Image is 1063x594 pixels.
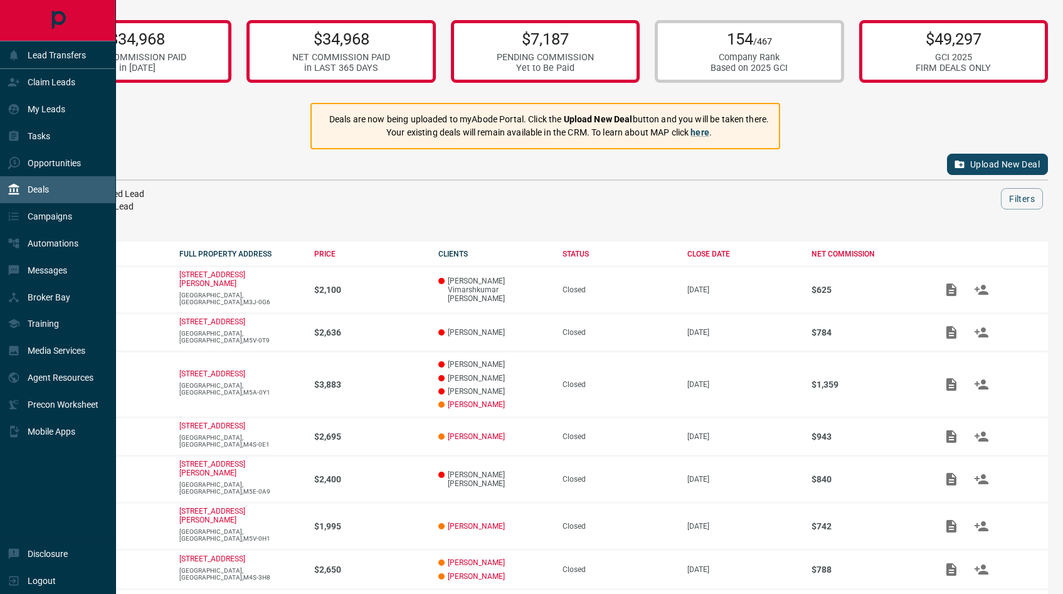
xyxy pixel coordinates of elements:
p: $840 [812,474,923,484]
a: [STREET_ADDRESS] [179,554,245,563]
span: Match Clients [966,327,997,336]
div: in [DATE] [88,63,186,73]
span: Match Clients [966,565,997,573]
span: Add / View Documents [936,285,966,294]
p: 154 [711,29,788,48]
p: $742 [812,521,923,531]
div: NET COMMISSION [812,250,923,258]
p: [GEOGRAPHIC_DATA],[GEOGRAPHIC_DATA],M4S-3H8 [179,567,301,581]
p: [DATE] [687,285,799,294]
span: /467 [753,36,772,47]
div: PRICE [314,250,426,258]
p: $2,650 [314,565,426,575]
p: $49,297 [916,29,991,48]
p: $784 [812,327,923,337]
p: [DATE] [687,475,799,484]
a: [STREET_ADDRESS][PERSON_NAME] [179,460,245,477]
a: [PERSON_NAME] [448,572,505,581]
span: Add / View Documents [936,379,966,388]
p: [PERSON_NAME] [438,374,550,383]
p: [GEOGRAPHIC_DATA],[GEOGRAPHIC_DATA],M5E-0A9 [179,481,301,495]
p: $625 [812,285,923,295]
p: $943 [812,432,923,442]
div: Closed [563,380,674,389]
div: CLIENTS [438,250,550,258]
p: $34,968 [292,29,390,48]
button: Upload New Deal [947,154,1048,175]
p: [DATE] [687,328,799,337]
a: [PERSON_NAME] [448,558,505,567]
div: in LAST 365 DAYS [292,63,390,73]
p: [PERSON_NAME] [438,387,550,396]
p: [DATE] [687,522,799,531]
a: [STREET_ADDRESS] [179,369,245,378]
p: $2,400 [314,474,426,484]
span: Match Clients [966,521,997,530]
p: $1,995 [314,521,426,531]
div: Closed [563,285,674,294]
div: Closed [563,522,674,531]
div: Yet to Be Paid [497,63,594,73]
span: Match Clients [966,285,997,294]
div: Closed [563,432,674,441]
div: NET COMMISSION PAID [292,52,390,63]
span: Match Clients [966,379,997,388]
a: [STREET_ADDRESS][PERSON_NAME] [179,507,245,524]
div: NET COMMISSION PAID [88,52,186,63]
p: [GEOGRAPHIC_DATA],[GEOGRAPHIC_DATA],M5A-0Y1 [179,382,301,396]
div: STATUS [563,250,674,258]
span: Add / View Documents [936,432,966,440]
span: Match Clients [966,432,997,440]
strong: Upload New Deal [564,114,633,124]
div: FULL PROPERTY ADDRESS [179,250,301,258]
p: [GEOGRAPHIC_DATA],[GEOGRAPHIC_DATA],M3J-0G6 [179,292,301,305]
p: $2,695 [314,432,426,442]
span: Add / View Documents [936,521,966,530]
div: Closed [563,328,674,337]
p: [GEOGRAPHIC_DATA],[GEOGRAPHIC_DATA],M5V-0H1 [179,528,301,542]
p: $34,968 [88,29,186,48]
p: $7,187 [497,29,594,48]
p: [DATE] [687,380,799,389]
a: [STREET_ADDRESS] [179,422,245,430]
p: $2,636 [314,327,426,337]
div: PENDING COMMISSION [497,52,594,63]
p: Your existing deals will remain available in the CRM. To learn about MAP click . [329,126,769,139]
div: Closed [563,475,674,484]
a: [PERSON_NAME] [448,522,505,531]
p: $1,359 [812,379,923,390]
p: $2,100 [314,285,426,295]
div: GCI 2025 [916,52,991,63]
div: Based on 2025 GCI [711,63,788,73]
p: Deals are now being uploaded to myAbode Portal. Click the button and you will be taken there. [329,113,769,126]
button: Filters [1001,188,1043,209]
p: [PERSON_NAME] [438,328,550,337]
p: $788 [812,565,923,575]
span: Match Clients [966,474,997,483]
p: [GEOGRAPHIC_DATA],[GEOGRAPHIC_DATA],M4S-0E1 [179,434,301,448]
p: [DATE] [687,565,799,574]
p: [PERSON_NAME] [438,360,550,369]
span: Add / View Documents [936,565,966,573]
p: $3,883 [314,379,426,390]
p: [PERSON_NAME] [PERSON_NAME] [438,470,550,488]
a: [PERSON_NAME] [448,400,505,409]
span: Add / View Documents [936,327,966,336]
p: [DATE] [687,432,799,441]
div: FIRM DEALS ONLY [916,63,991,73]
p: [GEOGRAPHIC_DATA],[GEOGRAPHIC_DATA],M5V-0T9 [179,330,301,344]
a: here [690,127,709,137]
a: [STREET_ADDRESS] [179,317,245,326]
div: Company Rank [711,52,788,63]
a: [STREET_ADDRESS][PERSON_NAME] [179,270,245,288]
div: Closed [563,565,674,574]
p: [PERSON_NAME] Vimarshkumar [PERSON_NAME] [438,277,550,303]
div: CLOSE DATE [687,250,799,258]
